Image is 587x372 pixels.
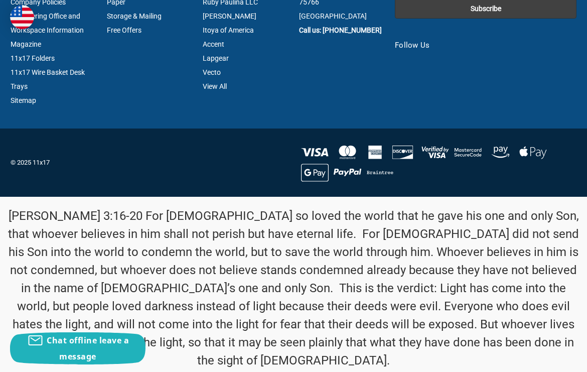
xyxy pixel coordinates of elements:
a: 11x17 Wire Basket Desk Trays [11,68,85,90]
a: Vecto [203,68,221,76]
a: Sitemap [11,96,36,104]
a: 11x17 Folders [11,54,55,62]
a: Itoya of America [203,26,254,34]
a: Accent [203,40,224,48]
img: duty and tax information for United States [10,5,34,29]
a: Call us: [PHONE_NUMBER] [299,26,382,34]
a: View All [203,82,227,90]
h5: Follow Us [395,40,576,51]
p: © 2025 11x17 [11,158,288,168]
span: Chat offline leave a message [47,335,129,362]
a: Free Offers [107,26,141,34]
a: [PERSON_NAME] [203,12,256,20]
a: Engineering Office and Workspace Information Magazine [11,12,84,48]
button: Chat offline leave a message [10,332,145,364]
a: Storage & Mailing [107,12,162,20]
a: Lapgear [203,54,229,62]
p: [PERSON_NAME] 3:16-20 For [DEMOGRAPHIC_DATA] so loved the world that he gave his one and only Son... [6,207,582,369]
